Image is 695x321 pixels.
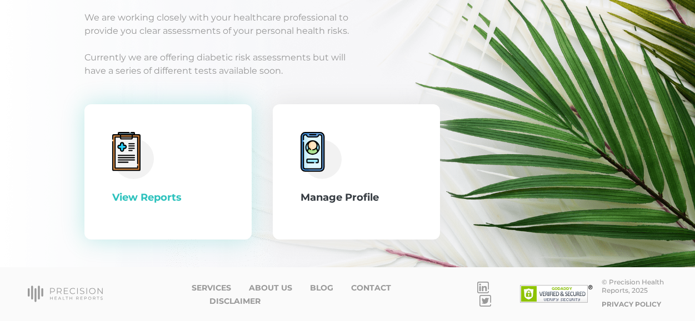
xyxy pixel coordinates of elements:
div: Manage Profile [301,190,412,205]
a: Blog [310,283,333,293]
p: We are working closely with your healthcare professional to provide you clear assessments of your... [84,11,611,38]
a: About Us [249,283,292,293]
a: Privacy Policy [602,300,661,308]
a: Disclaimer [209,297,261,306]
a: Services [192,283,231,293]
div: View Reports [112,190,224,205]
a: Contact [351,283,391,293]
img: SSL site seal - click to verify [520,285,593,303]
div: © Precision Health Reports, 2025 [602,278,667,294]
p: Currently we are offering diabetic risk assessments but will have a series of different tests ava... [84,51,611,78]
